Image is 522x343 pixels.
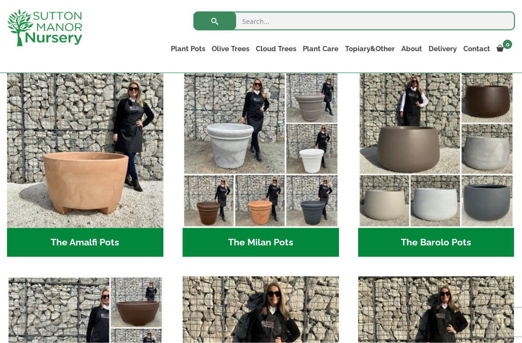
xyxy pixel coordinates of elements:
a: Contact [460,42,493,55]
h2: The Milan Pots [183,228,339,257]
a: Cloud Trees [253,42,299,55]
img: The Amalfi Pots [7,72,163,228]
a: About [398,42,425,55]
img: The Milan Pots [183,72,339,228]
a: Plant Pots [168,42,208,55]
a: Visit product category The Milan Pots [183,72,339,257]
a: Delivery [425,42,460,55]
a: Olive Trees [208,42,253,55]
a: Visit product category The Barolo Pots [358,72,514,257]
span: 0 [503,40,512,49]
img: logo [7,9,82,46]
h2: The Barolo Pots [358,228,514,257]
h2: The Amalfi Pots [7,228,163,257]
a: Plant Care [299,42,342,55]
a: Topiary&Other [342,42,398,55]
a: Visit product category The Amalfi Pots [7,72,163,257]
input: Search... [193,12,515,30]
a: 0 [493,42,515,55]
img: The Barolo Pots [358,72,514,228]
